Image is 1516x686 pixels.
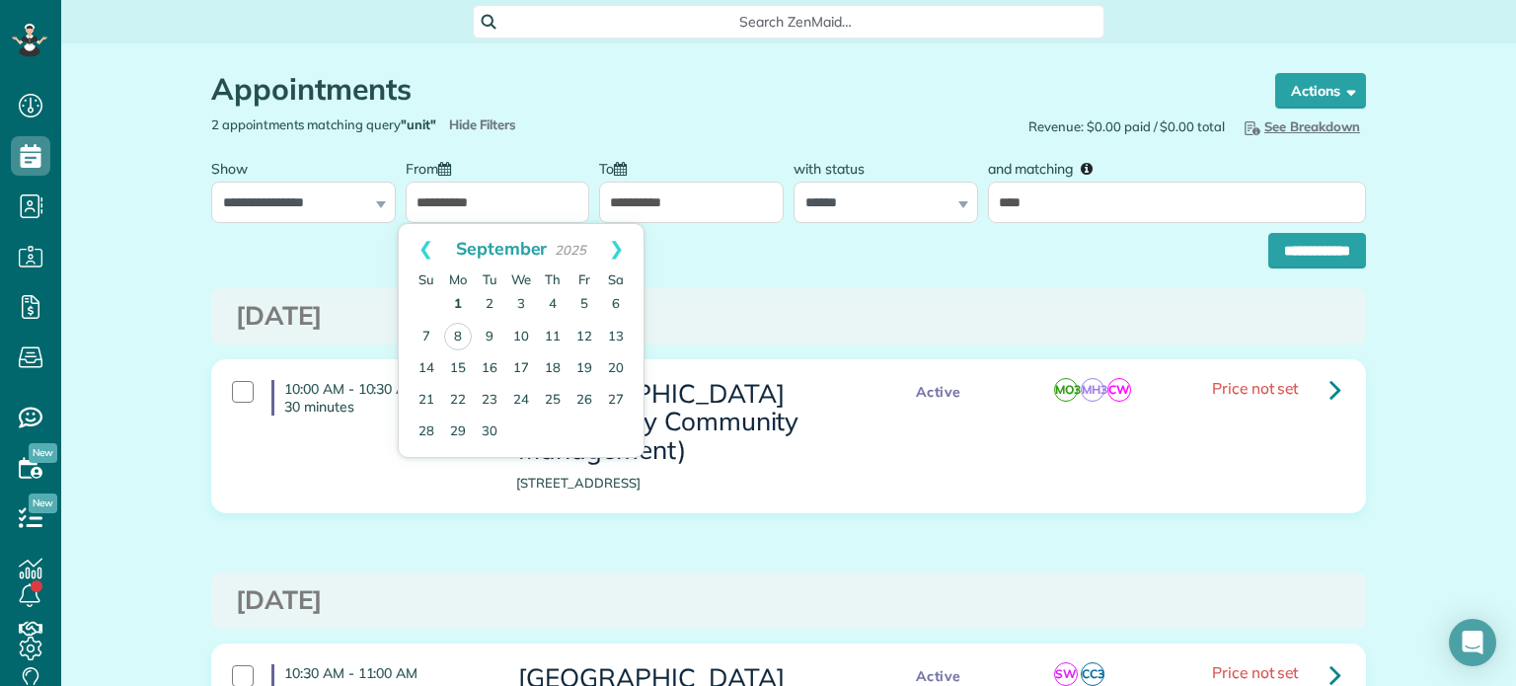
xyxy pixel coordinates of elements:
span: Friday [578,271,590,287]
a: 12 [568,322,600,353]
p: 30 minutes [284,398,487,416]
a: 10 [505,322,537,353]
a: 21 [411,385,442,417]
span: 2025 [555,242,586,258]
a: 8 [444,323,472,350]
a: 20 [600,353,632,385]
div: Open Intercom Messenger [1449,619,1496,666]
a: 7 [411,322,442,353]
a: 15 [442,353,474,385]
a: 25 [537,385,568,417]
button: Actions [1275,73,1366,109]
button: See Breakdown [1235,115,1366,137]
span: Saturday [608,271,624,287]
h3: [GEOGRAPHIC_DATA] (Bridge City Community Management) [516,380,866,465]
a: 30 [474,417,505,448]
a: 22 [442,385,474,417]
span: Price not set [1212,378,1299,398]
a: 1 [442,289,474,321]
span: Tuesday [483,271,497,287]
a: Prev [399,224,453,273]
span: Sunday [418,271,434,287]
a: 9 [474,322,505,353]
a: 19 [568,353,600,385]
span: Hide Filters [449,115,517,134]
a: 23 [474,385,505,417]
strong: "unit" [401,116,436,132]
a: 5 [568,289,600,321]
a: 16 [474,353,505,385]
span: New [29,494,57,513]
a: Next [589,224,644,273]
a: 26 [568,385,600,417]
a: 2 [474,289,505,321]
h3: [DATE] [236,586,1341,615]
span: Monday [449,271,467,287]
span: SW [1054,662,1078,686]
span: CC3 [1081,662,1104,686]
span: New [29,443,57,463]
a: 29 [442,417,474,448]
a: 18 [537,353,568,385]
span: Active [906,380,971,405]
a: 28 [411,417,442,448]
label: and matching [988,149,1107,186]
p: [STREET_ADDRESS] [516,474,866,493]
a: 3 [505,289,537,321]
a: 27 [600,385,632,417]
span: Revenue: $0.00 paid / $0.00 total [1028,117,1225,136]
a: 11 [537,322,568,353]
span: CW [1107,378,1131,402]
span: See Breakdown [1241,118,1360,134]
h4: 10:00 AM - 10:30 AM [271,380,487,416]
a: 13 [600,322,632,353]
span: Wednesday [511,271,531,287]
a: 6 [600,289,632,321]
h3: [DATE] [236,302,1341,331]
span: Price not set [1212,662,1299,682]
a: Hide Filters [449,116,517,132]
a: 17 [505,353,537,385]
h1: Appointments [211,73,1238,106]
div: 2 appointments matching query [196,115,789,134]
a: 24 [505,385,537,417]
label: To [599,149,637,186]
label: From [406,149,461,186]
span: September [456,237,548,259]
span: MH3 [1081,378,1104,402]
a: 14 [411,353,442,385]
a: 4 [537,289,568,321]
span: Thursday [545,271,561,287]
span: MO3 [1054,378,1078,402]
